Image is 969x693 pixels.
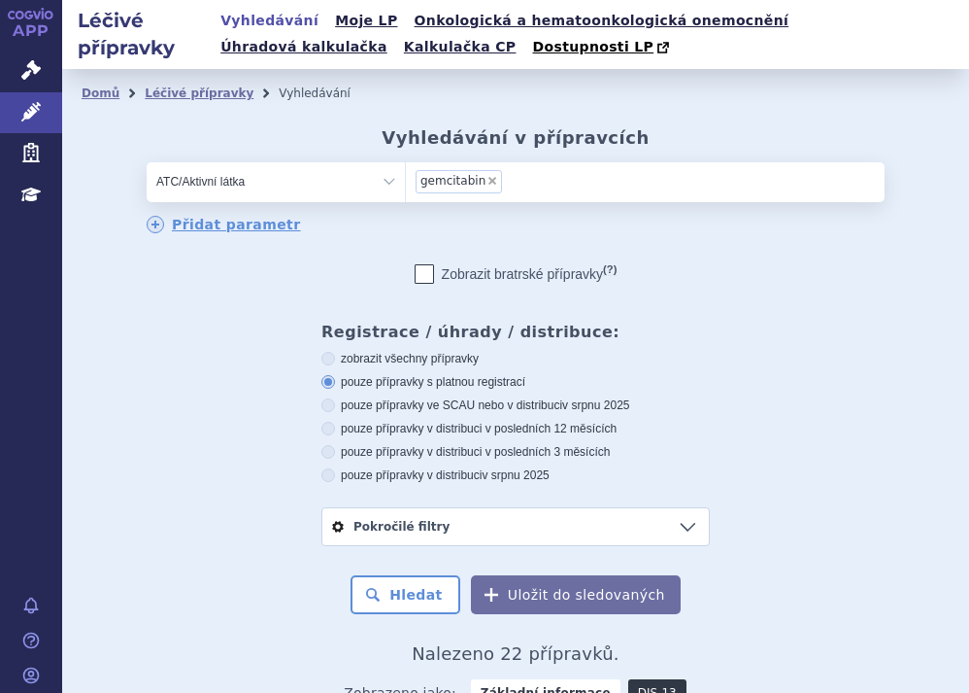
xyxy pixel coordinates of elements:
button: Uložit do sledovaných [471,575,681,614]
span: gemcitabin [420,174,485,188]
span: Dostupnosti LP [533,39,654,54]
a: Léčivé přípravky [145,87,253,100]
a: Moje LP [329,8,403,34]
a: Domů [82,87,119,100]
span: v srpnu 2025 [562,398,629,412]
label: Zobrazit bratrské přípravky [415,264,618,284]
span: Nalezeno 22 přípravků. [412,643,619,664]
span: × [486,175,498,187]
label: pouze přípravky s platnou registrací [321,374,710,390]
a: Pokročilé filtry [322,508,709,545]
a: Onkologická a hematoonkologická onemocnění [409,8,795,34]
label: pouze přípravky v distribuci v posledních 12 měsících [321,421,710,436]
label: zobrazit všechny přípravky [321,351,710,366]
a: Kalkulačka CP [398,34,522,60]
abbr: (?) [603,263,617,276]
a: Úhradová kalkulačka [215,34,393,60]
label: pouze přípravky v distribuci v posledních 3 měsících [321,444,710,460]
li: Vyhledávání [279,79,376,108]
button: Hledat [351,575,460,614]
a: Vyhledávání [215,8,324,34]
label: pouze přípravky ve SCAU nebo v distribuci [321,398,710,413]
label: pouze přípravky v distribuci [321,468,710,483]
input: gemcitabin [506,170,515,190]
h2: Vyhledávání v přípravcích [382,127,649,149]
a: Dostupnosti LP [527,34,680,61]
h2: Léčivé přípravky [62,7,215,61]
h3: Registrace / úhrady / distribuce: [321,323,710,341]
a: Přidat parametr [147,216,301,233]
span: v srpnu 2025 [482,468,549,482]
